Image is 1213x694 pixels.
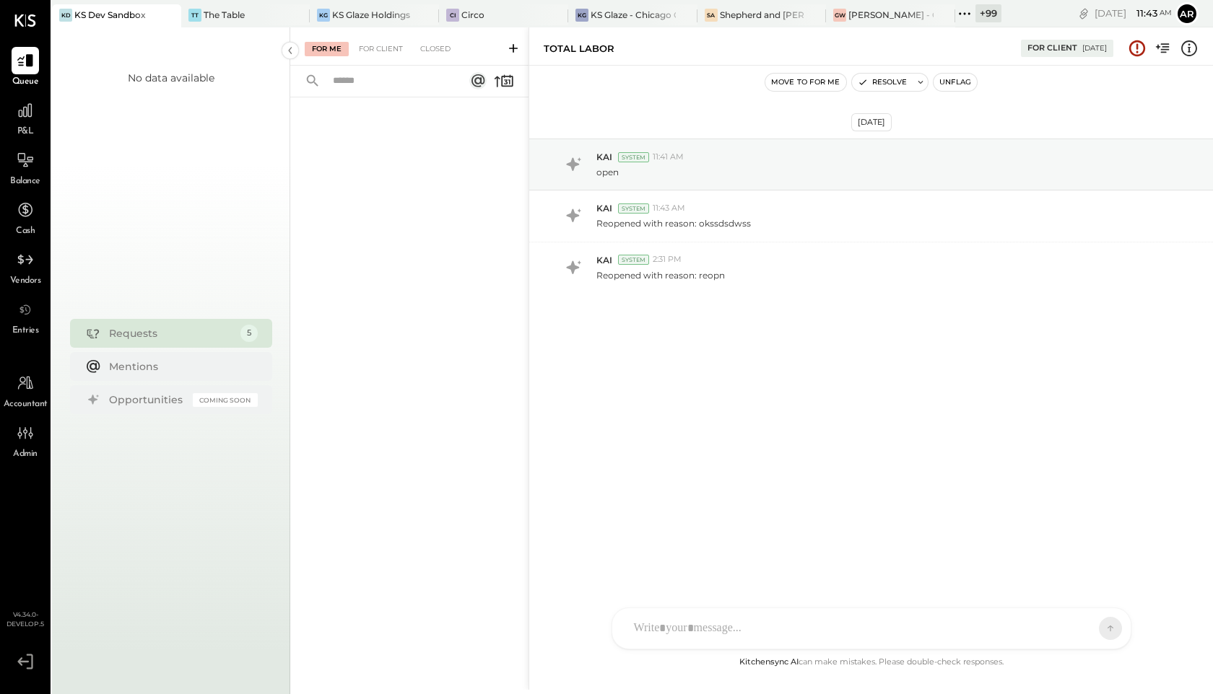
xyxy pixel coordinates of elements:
div: 5 [240,325,258,342]
p: Reopened with reason: okssdsdwss [596,217,751,229]
span: Queue [12,76,39,89]
span: Admin [13,448,38,461]
a: Vendors [1,246,50,288]
div: TT [188,9,201,22]
div: [DATE] [1082,43,1107,53]
div: Closed [413,42,458,56]
span: Entries [12,325,39,338]
div: The Table [204,9,245,21]
p: Reopened with reason: reopn [596,269,725,281]
button: Resolve [852,74,913,91]
div: System [618,255,649,265]
div: KG [317,9,330,22]
a: Entries [1,296,50,338]
div: KG [575,9,588,22]
div: copy link [1077,6,1091,21]
div: For Client [1027,43,1077,54]
span: KAI [596,151,612,163]
div: Opportunities [109,392,186,407]
span: Accountant [4,398,48,411]
a: Queue [1,47,50,89]
button: Move to for me [765,74,846,91]
div: Sa [705,9,718,22]
div: + 99 [975,4,1001,22]
div: TOTAL LABOR [544,42,614,56]
span: 2:31 PM [653,254,682,265]
div: For Me [305,42,349,56]
button: Ar [1175,2,1199,25]
p: open [596,166,619,178]
div: Coming Soon [193,393,258,407]
div: GW [833,9,846,22]
div: System [618,203,649,214]
div: [DATE] [851,113,892,131]
div: KS Glaze - Chicago Ghost [591,9,676,21]
div: [DATE] [1095,6,1172,20]
a: Cash [1,196,50,238]
span: 11:41 AM [653,151,684,163]
a: Balance [1,146,50,188]
span: Vendors [10,275,41,288]
a: Admin [1,419,50,461]
div: Shepherd and [PERSON_NAME] [720,9,805,21]
a: Accountant [1,369,50,411]
div: KS Dev Sandbox [74,9,146,21]
div: KD [59,9,72,22]
span: P&L [17,126,34,139]
button: Unflag [934,74,977,91]
span: 11:43 AM [653,203,685,214]
div: System [618,152,649,162]
div: For Client [352,42,410,56]
span: Balance [10,175,40,188]
div: KS Glaze Holdings [332,9,410,21]
div: No data available [128,71,214,85]
div: Mentions [109,359,251,374]
span: Cash [16,225,35,238]
div: Circo [461,9,484,21]
a: P&L [1,97,50,139]
div: Requests [109,326,233,341]
div: Ci [446,9,459,22]
span: KAI [596,254,612,266]
span: KAI [596,202,612,214]
div: [PERSON_NAME] - Glaze Williamsburg One LLC [848,9,934,21]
